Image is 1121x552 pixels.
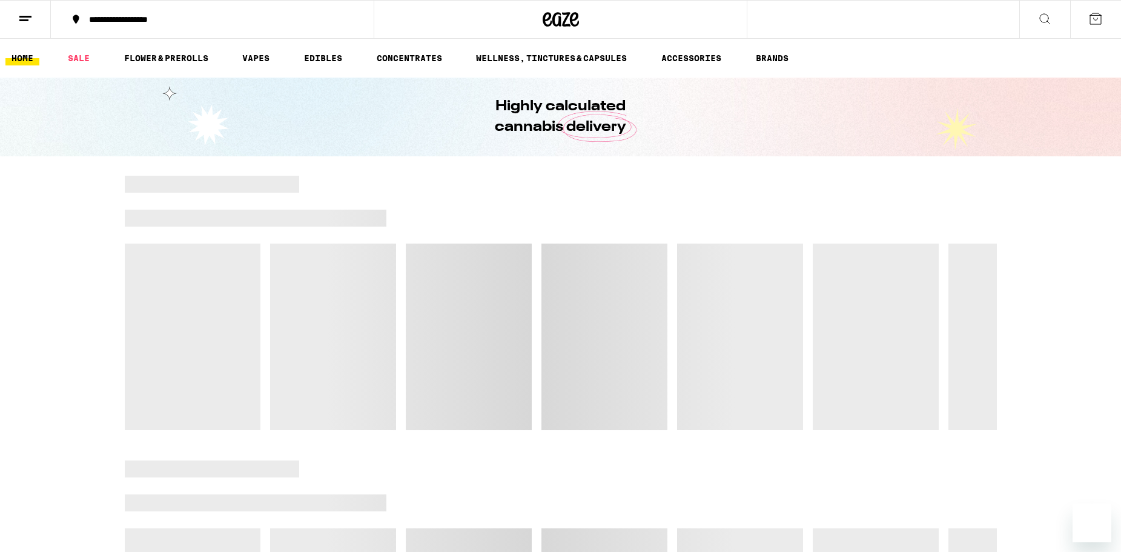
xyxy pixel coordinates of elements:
[5,51,39,65] a: HOME
[461,96,661,138] h1: Highly calculated cannabis delivery
[236,51,276,65] a: VAPES
[1073,504,1111,542] iframe: Button to launch messaging window
[62,51,96,65] a: SALE
[118,51,214,65] a: FLOWER & PREROLLS
[470,51,633,65] a: WELLNESS, TINCTURES & CAPSULES
[750,51,795,65] a: BRANDS
[298,51,348,65] a: EDIBLES
[655,51,727,65] a: ACCESSORIES
[371,51,448,65] a: CONCENTRATES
